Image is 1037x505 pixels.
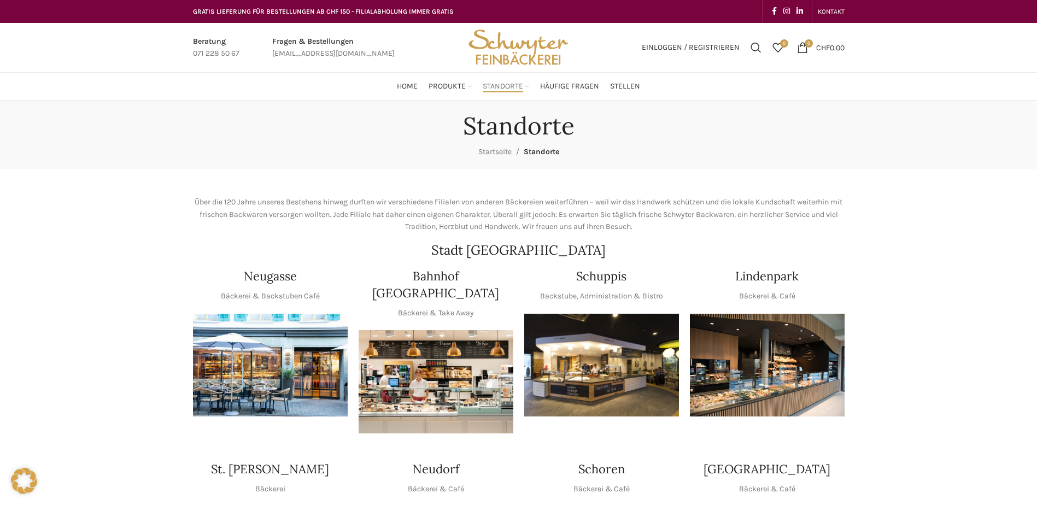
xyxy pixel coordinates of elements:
a: Standorte [483,75,529,97]
p: Bäckerei & Café [739,483,795,495]
a: Site logo [465,42,572,51]
h4: St. [PERSON_NAME] [211,461,329,478]
h4: Bahnhof [GEOGRAPHIC_DATA] [359,268,513,302]
div: 1 / 1 [359,330,513,433]
a: Linkedin social link [793,4,806,19]
p: Bäckerei & Take Away [398,307,474,319]
a: Startseite [478,147,512,156]
img: Neugasse [193,314,348,417]
p: Bäckerei & Café [739,290,795,302]
p: Bäckerei [255,483,285,495]
span: Einloggen / Registrieren [642,44,740,51]
h4: Neugasse [244,268,297,285]
div: Meine Wunschliste [767,37,789,58]
a: Facebook social link [769,4,780,19]
div: Main navigation [188,75,850,97]
p: Bäckerei & Backstuben Café [221,290,320,302]
span: Standorte [524,147,559,156]
h1: Standorte [463,111,575,140]
a: Infobox link [193,36,239,60]
div: 1 / 1 [524,314,679,417]
p: Bäckerei & Café [408,483,464,495]
span: Produkte [429,81,466,92]
p: Bäckerei & Café [573,483,630,495]
h4: Lindenpark [735,268,799,285]
p: Über die 120 Jahre unseres Bestehens hinweg durften wir verschiedene Filialen von anderen Bäckere... [193,196,845,233]
bdi: 0.00 [816,43,845,52]
a: Häufige Fragen [540,75,599,97]
span: CHF [816,43,830,52]
div: Secondary navigation [812,1,850,22]
a: Infobox link [272,36,395,60]
h4: Schoren [578,461,625,478]
img: Bäckerei Schwyter [465,23,572,72]
a: Instagram social link [780,4,793,19]
span: Standorte [483,81,523,92]
p: Backstube, Administration & Bistro [540,290,663,302]
a: Suchen [745,37,767,58]
div: 1 / 1 [690,314,845,417]
span: GRATIS LIEFERUNG FÜR BESTELLUNGEN AB CHF 150 - FILIALABHOLUNG IMMER GRATIS [193,8,454,15]
h4: Neudorf [413,461,459,478]
h2: Stadt [GEOGRAPHIC_DATA] [193,244,845,257]
span: Häufige Fragen [540,81,599,92]
a: 0 CHF0.00 [792,37,850,58]
h4: [GEOGRAPHIC_DATA] [704,461,830,478]
a: KONTAKT [818,1,845,22]
span: Stellen [610,81,640,92]
a: Home [397,75,418,97]
span: 0 [780,39,788,48]
a: Produkte [429,75,472,97]
img: 017-e1571925257345 [690,314,845,417]
span: Home [397,81,418,92]
a: 0 [767,37,789,58]
a: Stellen [610,75,640,97]
a: Einloggen / Registrieren [636,37,745,58]
img: 150130-Schwyter-013 [524,314,679,417]
span: KONTAKT [818,8,845,15]
img: Bahnhof St. Gallen [359,330,513,433]
div: 1 / 1 [193,314,348,417]
span: 0 [805,39,813,48]
h4: Schuppis [576,268,626,285]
